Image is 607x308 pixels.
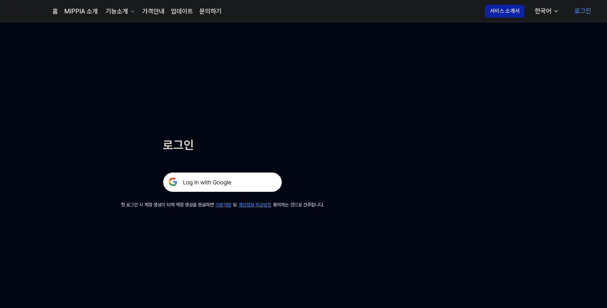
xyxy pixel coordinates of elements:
[528,3,564,19] button: 한국어
[121,202,324,208] div: 첫 로그인 시 계정 생성이 되며 계정 생성을 완료하면 및 동의하는 것으로 간주합니다.
[485,5,524,17] button: 서비스 소개서
[199,7,222,16] a: 문의하기
[533,6,553,16] div: 한국어
[142,7,164,16] a: 가격안내
[163,172,282,192] img: 구글 로그인 버튼
[64,7,98,16] a: MIPPIA 소개
[238,202,271,208] a: 개인정보 취급방침
[104,7,130,16] div: 기능소개
[215,202,231,208] a: 이용약관
[171,7,193,16] a: 업데이트
[163,137,282,153] h1: 로그인
[52,7,58,16] a: 홈
[104,7,136,16] button: 기능소개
